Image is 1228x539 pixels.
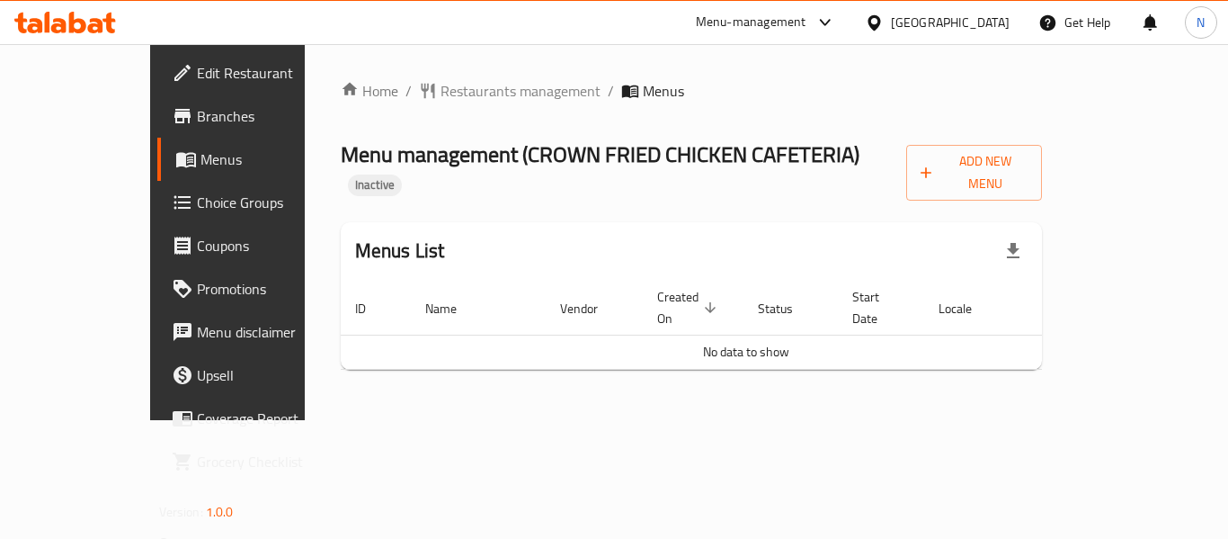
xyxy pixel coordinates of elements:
span: Coverage Report [197,408,341,429]
a: Coupons [157,224,355,267]
a: Upsell [157,354,355,397]
a: Edit Restaurant [157,51,355,94]
span: 1.0.0 [206,500,234,524]
span: Menu disclaimer [197,321,341,343]
span: No data to show [703,340,789,364]
span: Start Date [852,286,903,329]
a: Menus [157,138,355,181]
span: Add New Menu [921,150,1028,195]
h2: Menus List [355,238,445,265]
div: Inactive [348,175,402,196]
span: Choice Groups [197,192,341,213]
span: Created On [657,286,722,329]
span: Branches [197,105,341,127]
table: enhanced table [341,281,1152,370]
a: Coverage Report [157,397,355,440]
span: N [1197,13,1205,32]
span: Menu management ( CROWN FRIED CHICKEN CAFETERIA ) [341,134,859,175]
button: Add New Menu [906,145,1042,201]
span: Locale [939,298,995,319]
a: Home [341,80,398,102]
span: Edit Restaurant [197,62,341,84]
a: Choice Groups [157,181,355,224]
a: Grocery Checklist [157,440,355,483]
span: Menus [643,80,684,102]
nav: breadcrumb [341,80,1043,102]
span: Status [758,298,816,319]
a: Menu disclaimer [157,310,355,354]
span: Version: [159,500,203,524]
a: Promotions [157,267,355,310]
div: Export file [992,229,1035,273]
span: Upsell [197,364,341,386]
span: Promotions [197,278,341,300]
span: Restaurants management [440,80,601,102]
th: Actions [1017,281,1152,336]
a: Branches [157,94,355,138]
li: / [608,80,614,102]
li: / [405,80,412,102]
div: Menu-management [696,12,806,33]
span: Name [425,298,480,319]
div: [GEOGRAPHIC_DATA] [891,13,1010,32]
span: Grocery Checklist [197,451,341,472]
span: Vendor [560,298,621,319]
span: Coupons [197,235,341,256]
span: Menus [200,148,341,170]
span: ID [355,298,389,319]
span: Inactive [348,177,402,193]
a: Restaurants management [419,80,601,102]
